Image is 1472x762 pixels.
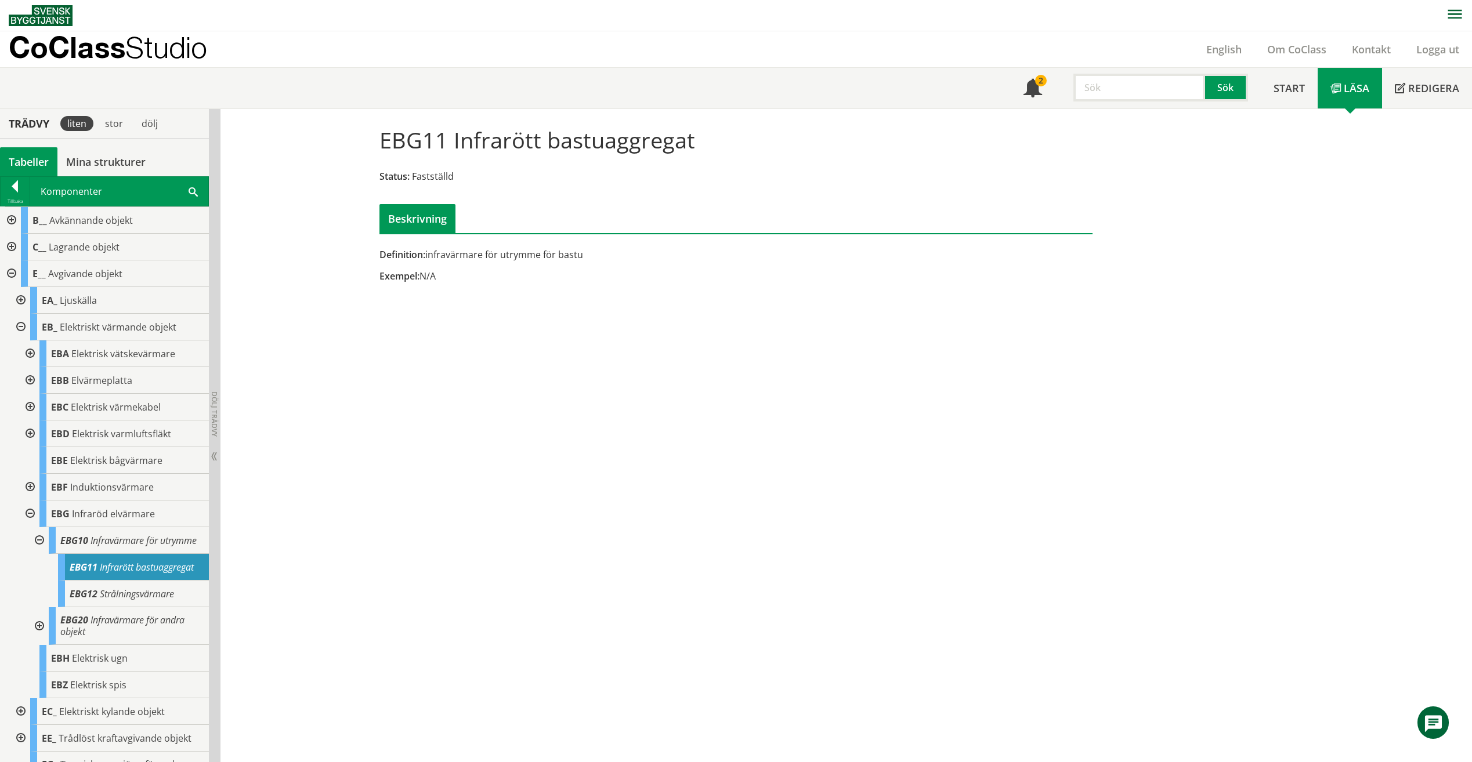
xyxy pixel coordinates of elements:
span: Infravärmare för andra objekt [60,614,185,638]
div: stor [98,116,130,131]
span: EC_ [42,705,57,718]
span: Dölj trädvy [209,391,219,437]
span: EBD [51,427,70,440]
span: Studio [125,30,207,64]
span: Elektriskt värmande objekt [60,321,176,333]
span: EBG12 [70,587,97,600]
span: Avgivande objekt [48,267,122,280]
div: Tillbaka [1,197,30,206]
span: Elektriskt kylande objekt [59,705,165,718]
span: E__ [32,267,46,280]
span: EBG10 [60,534,88,547]
span: B__ [32,214,47,227]
a: Läsa [1318,68,1382,108]
span: Fastställd [412,170,454,183]
div: Trädvy [2,117,56,130]
span: Elektrisk varmluftsfläkt [72,427,171,440]
span: EBE [51,454,68,467]
div: N/A [379,270,849,282]
span: Infraröd elvärmare [72,507,155,520]
span: Notifikationer [1023,80,1042,99]
div: dölj [135,116,165,131]
span: EBB [51,374,69,387]
span: EBF [51,481,68,494]
img: Svensk Byggtjänst [9,5,73,26]
span: Lagrande objekt [49,241,120,253]
span: EB_ [42,321,57,333]
span: Elektrisk vätskevärmare [71,347,175,360]
span: Trådlöst kraftavgivande objekt [59,732,191,745]
span: Elektrisk ugn [72,652,128,665]
a: 2 [1011,68,1055,108]
span: EBH [51,652,70,665]
p: CoClass [9,41,207,54]
a: Start [1261,68,1318,108]
span: EE_ [42,732,56,745]
span: Infravärmare för utrymme [91,534,197,547]
span: C__ [32,241,46,253]
div: 2 [1035,75,1047,86]
span: Exempel: [379,270,419,282]
span: Status: [379,170,410,183]
span: Sök i tabellen [189,185,198,197]
span: EBZ [51,678,68,691]
span: EBG [51,507,70,520]
input: Sök [1073,74,1205,101]
span: Elektrisk spis [70,678,126,691]
a: Mina strukturer [57,147,154,176]
span: Definition: [379,248,425,261]
span: Strålningsvärmare [100,587,174,600]
span: EBC [51,401,68,413]
a: Redigera [1382,68,1472,108]
span: Avkännande objekt [49,214,133,227]
div: liten [60,116,93,131]
span: Elektrisk bågvärmare [70,454,162,467]
div: infravärmare för utrymme för bastu [379,248,849,261]
span: Ljuskälla [60,294,97,307]
span: Läsa [1344,81,1369,95]
a: English [1193,42,1254,56]
span: Infrarött bastuaggregat [100,561,194,574]
span: Elvärmeplatta [71,374,132,387]
span: Start [1274,81,1305,95]
a: CoClassStudio [9,31,232,67]
a: Om CoClass [1254,42,1339,56]
span: EBG20 [60,614,88,626]
span: EA_ [42,294,57,307]
span: Induktionsvärmare [70,481,154,494]
div: Beskrivning [379,204,455,233]
span: EBA [51,347,69,360]
span: Redigera [1408,81,1459,95]
a: Kontakt [1339,42,1404,56]
div: Komponenter [30,177,208,206]
span: EBG11 [70,561,97,574]
a: Logga ut [1404,42,1472,56]
span: Elektrisk värmekabel [71,401,161,413]
button: Sök [1205,74,1248,101]
h1: EBG11 Infrarött bastuaggregat [379,127,695,153]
